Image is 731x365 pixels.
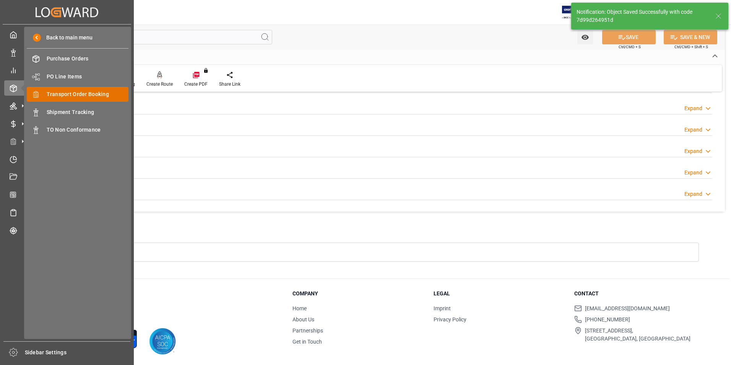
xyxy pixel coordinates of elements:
[434,305,451,311] a: Imprint
[602,30,656,44] button: SAVE
[27,51,128,66] a: Purchase Orders
[684,104,702,112] div: Expand
[35,30,272,44] input: Search Fields
[574,290,706,298] h3: Contact
[27,69,128,84] a: PO Line Items
[41,34,93,42] span: Back to main menu
[4,205,130,220] a: Sailing Schedules
[292,328,323,334] a: Partnerships
[664,30,717,44] button: SAVE & NEW
[4,27,130,42] a: My Cockpit
[27,87,128,102] a: Transport Order Booking
[434,316,466,323] a: Privacy Policy
[47,108,129,116] span: Shipment Tracking
[4,63,130,78] a: My Reports
[4,45,130,60] a: Data Management
[585,305,670,313] span: [EMAIL_ADDRESS][DOMAIN_NAME]
[25,349,131,357] span: Sidebar Settings
[47,90,129,98] span: Transport Order Booking
[577,8,708,24] div: Notification: Object Saved Successfully with code 7d99d264951d
[146,81,173,88] div: Create Route
[47,73,129,81] span: PO Line Items
[684,126,702,134] div: Expand
[292,305,307,311] a: Home
[292,290,424,298] h3: Company
[292,316,314,323] a: About Us
[4,169,130,184] a: Document Management
[47,126,129,134] span: TO Non Conformance
[619,44,641,50] span: Ctrl/CMD + S
[50,314,273,321] p: Version 1.1.127
[47,55,129,63] span: Purchase Orders
[4,152,130,166] a: Timeslot Management V2
[434,290,565,298] h3: Legal
[219,81,240,88] div: Share Link
[4,187,130,202] a: CO2 Calculator
[674,44,708,50] span: Ctrl/CMD + Shift + S
[27,104,128,119] a: Shipment Tracking
[149,328,176,355] img: AICPA SOC
[684,147,702,155] div: Expand
[585,327,690,343] span: [STREET_ADDRESS], [GEOGRAPHIC_DATA], [GEOGRAPHIC_DATA]
[292,339,322,345] a: Get in Touch
[585,316,630,324] span: [PHONE_NUMBER]
[684,190,702,198] div: Expand
[4,223,130,238] a: Tracking Shipment
[27,122,128,137] a: TO Non Conformance
[50,307,273,314] p: © 2025 Logward. All rights reserved.
[684,169,702,177] div: Expand
[562,6,588,19] img: Exertis%20JAM%20-%20Email%20Logo.jpg_1722504956.jpg
[577,30,593,44] button: open menu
